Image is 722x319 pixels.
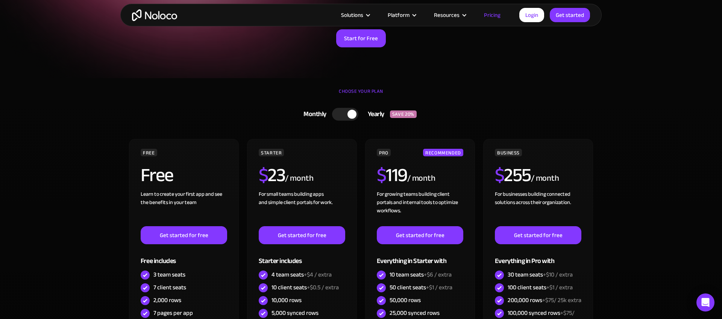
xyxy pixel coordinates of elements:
[341,10,363,20] div: Solutions
[132,9,177,21] a: home
[390,110,417,118] div: SAVE 20%
[550,8,590,22] a: Get started
[390,296,421,304] div: 50,000 rows
[495,166,531,184] h2: 255
[377,226,463,244] a: Get started for free
[141,226,227,244] a: Get started for free
[307,282,339,293] span: +$0.5 / extra
[508,271,573,279] div: 30 team seats
[259,190,345,226] div: For small teams building apps and simple client portals for work. ‍
[519,8,544,22] a: Login
[272,296,302,304] div: 10,000 rows
[377,244,463,269] div: Everything in Starter with
[425,10,475,20] div: Resources
[407,172,435,184] div: / month
[153,309,193,317] div: 7 pages per app
[153,283,186,292] div: 7 client seats
[475,10,510,20] a: Pricing
[546,282,573,293] span: +$1 / extra
[259,157,268,193] span: $
[495,244,581,269] div: Everything in Pro with
[153,296,181,304] div: 2,000 rows
[272,271,332,279] div: 4 team seats
[377,157,386,193] span: $
[424,269,452,280] span: +$6 / extra
[531,172,559,184] div: / month
[141,149,157,156] div: FREE
[272,283,339,292] div: 10 client seats
[543,269,573,280] span: +$10 / extra
[128,86,594,104] div: CHOOSE YOUR PLAN
[259,166,285,184] h2: 23
[696,293,714,311] div: Open Intercom Messenger
[304,269,332,280] span: +$4 / extra
[390,271,452,279] div: 10 team seats
[542,295,581,306] span: +$75/ 25k extra
[336,29,386,47] a: Start for Free
[508,296,581,304] div: 200,000 rows
[332,10,378,20] div: Solutions
[434,10,460,20] div: Resources
[141,244,227,269] div: Free includes
[259,226,345,244] a: Get started for free
[423,149,463,156] div: RECOMMENDED
[259,244,345,269] div: Starter includes
[141,166,173,184] h2: Free
[377,190,463,226] div: For growing teams building client portals and internal tools to optimize workflows.
[153,271,185,279] div: 3 team seats
[141,190,227,226] div: Learn to create your first app and see the benefits in your team ‍
[358,109,390,120] div: Yearly
[495,149,522,156] div: BUSINESS
[285,172,313,184] div: / month
[378,10,425,20] div: Platform
[272,309,319,317] div: 5,000 synced rows
[495,190,581,226] div: For businesses building connected solutions across their organization. ‍
[495,226,581,244] a: Get started for free
[495,157,504,193] span: $
[377,166,407,184] h2: 119
[377,149,391,156] div: PRO
[259,149,284,156] div: STARTER
[390,283,452,292] div: 50 client seats
[508,283,573,292] div: 100 client seats
[426,282,452,293] span: +$1 / extra
[390,309,440,317] div: 25,000 synced rows
[388,10,410,20] div: Platform
[294,109,332,120] div: Monthly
